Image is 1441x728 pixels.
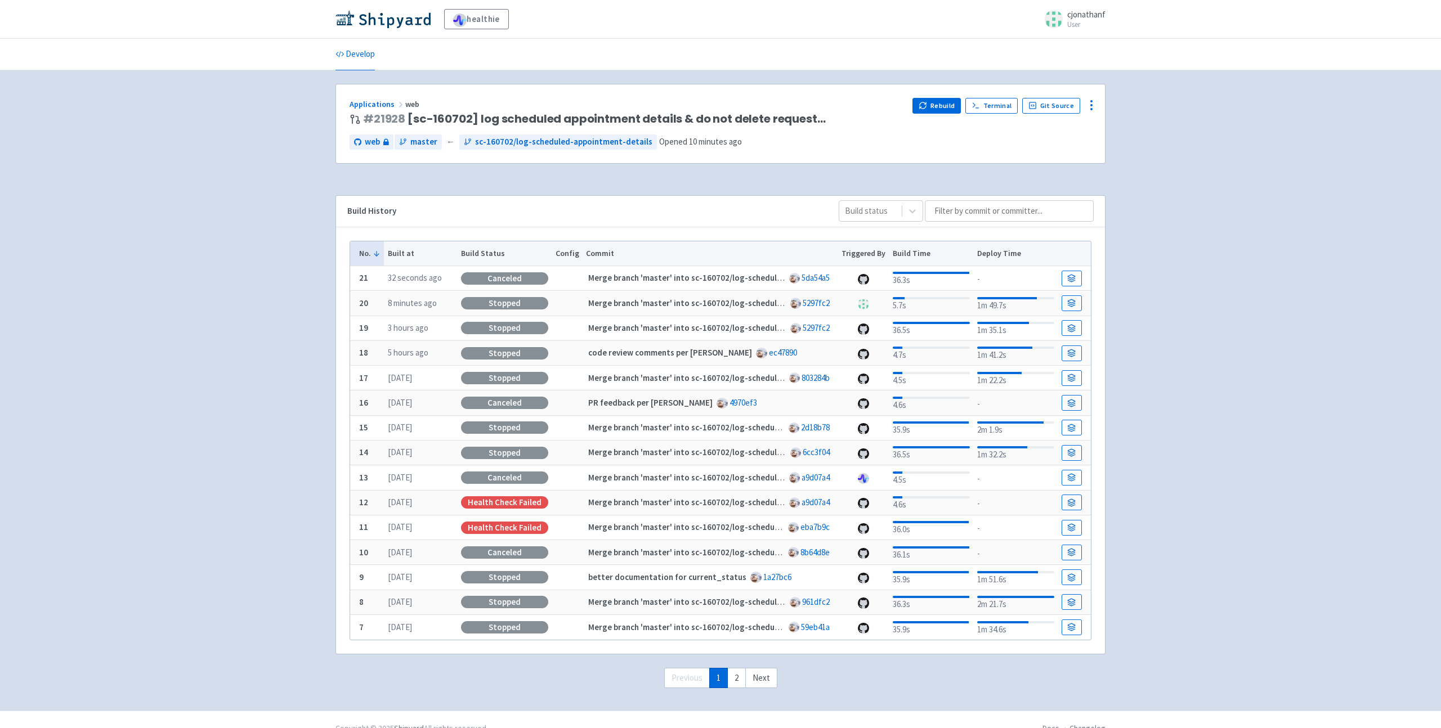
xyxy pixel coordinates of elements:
time: [DATE] [388,547,412,558]
time: 8 minutes ago [388,298,437,308]
a: Build Details [1062,619,1082,635]
div: Stopped [461,447,548,459]
div: Stopped [461,571,548,583]
b: 11 [359,522,368,532]
b: 12 [359,497,368,507]
div: 35.9s [893,419,970,437]
a: ec47890 [769,347,797,358]
a: a9d07a4 [802,497,830,507]
a: Build Details [1062,370,1082,386]
div: Stopped [461,322,548,334]
div: 36.3s [893,269,970,287]
time: [DATE] [388,472,412,483]
a: 4970ef3 [730,397,757,408]
div: 4.6s [893,494,970,511]
a: 5297fc2 [803,298,830,308]
div: Canceled [461,272,548,285]
div: 35.9s [893,569,970,586]
b: 21 [359,272,368,283]
a: master [395,134,442,150]
span: Opened [659,136,742,147]
th: Build Time [889,241,973,266]
strong: code review comments per [PERSON_NAME] [588,347,752,358]
strong: Merge branch 'master' into sc-160702/log-scheduled-appointment-details [588,622,869,632]
span: ← [446,136,455,149]
b: 17 [359,372,368,383]
time: 3 hours ago [388,322,428,333]
time: [DATE] [388,622,412,632]
span: cjonathanf [1067,9,1106,20]
a: eba7b9c [800,522,830,532]
strong: Merge branch 'master' into sc-160702/log-scheduled-appointment-details [588,372,869,383]
time: [DATE] [388,596,412,607]
time: 10 minutes ago [689,136,742,147]
b: 16 [359,397,368,408]
th: Built at [384,241,457,266]
strong: Merge branch 'master' into sc-160702/log-scheduled-appointment-details [588,272,869,283]
strong: Merge branch 'master' into sc-160702/log-scheduled-appointment-details [588,422,869,433]
a: Next [745,668,777,689]
b: 7 [359,622,364,632]
b: 13 [359,472,368,483]
time: [DATE] [388,397,412,408]
a: Build Details [1062,520,1082,536]
time: [DATE] [388,447,412,457]
th: Deploy Time [973,241,1058,266]
div: 1m 41.2s [977,344,1054,362]
div: 36.1s [893,544,970,561]
a: healthie [444,9,509,29]
b: 15 [359,422,368,433]
div: 4.6s [893,394,970,412]
span: master [410,136,437,149]
a: 5297fc2 [803,322,830,333]
b: 14 [359,447,368,457]
a: 59eb41a [801,622,830,632]
div: Stopped [461,621,548,633]
a: Build Details [1062,345,1082,361]
time: [DATE] [388,522,412,532]
th: Triggered By [838,241,889,266]
div: Canceled [461,546,548,559]
th: Build Status [457,241,552,266]
a: Build Details [1062,495,1082,510]
div: Health check failed [461,522,548,534]
b: 20 [359,298,368,308]
a: 5da54a5 [802,272,830,283]
a: 8b64d8e [800,547,830,558]
a: #21928 [363,111,405,127]
div: - [977,470,1054,486]
a: Build Details [1062,320,1082,336]
div: Stopped [461,596,548,608]
strong: Merge branch 'master' into sc-160702/log-scheduled-appointment-details [588,447,869,457]
a: Build Details [1062,594,1082,610]
div: 35.9s [893,619,970,636]
div: 1m 49.7s [977,295,1054,312]
div: 2m 1.9s [977,419,1054,437]
strong: Merge branch 'master' into sc-160702/log-scheduled-appointment-details [588,497,869,507]
b: 8 [359,596,364,607]
span: web [405,99,421,109]
th: Commit [583,241,838,266]
a: Develop [335,39,375,70]
time: 32 seconds ago [388,272,442,283]
a: 961dfc2 [802,596,830,607]
time: 5 hours ago [388,347,428,358]
div: 4.7s [893,344,970,362]
div: 1m 34.6s [977,619,1054,636]
span: [sc-160702] log scheduled appointment details & do not delete request… [363,113,826,125]
button: Rebuild [912,98,961,114]
div: 1m 35.1s [977,320,1054,337]
a: Git Source [1022,98,1080,114]
small: User [1067,21,1106,28]
div: Canceled [461,471,548,484]
div: Stopped [461,347,548,359]
b: 18 [359,347,368,358]
a: Build Details [1062,445,1082,461]
a: Build Details [1062,420,1082,435]
time: [DATE] [388,572,412,582]
a: Build Details [1062,569,1082,585]
a: Build Details [1062,271,1082,286]
strong: Merge branch 'master' into sc-160702/log-scheduled-appointment-details [588,522,869,532]
div: 5.7s [893,295,970,312]
b: 9 [359,572,364,582]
